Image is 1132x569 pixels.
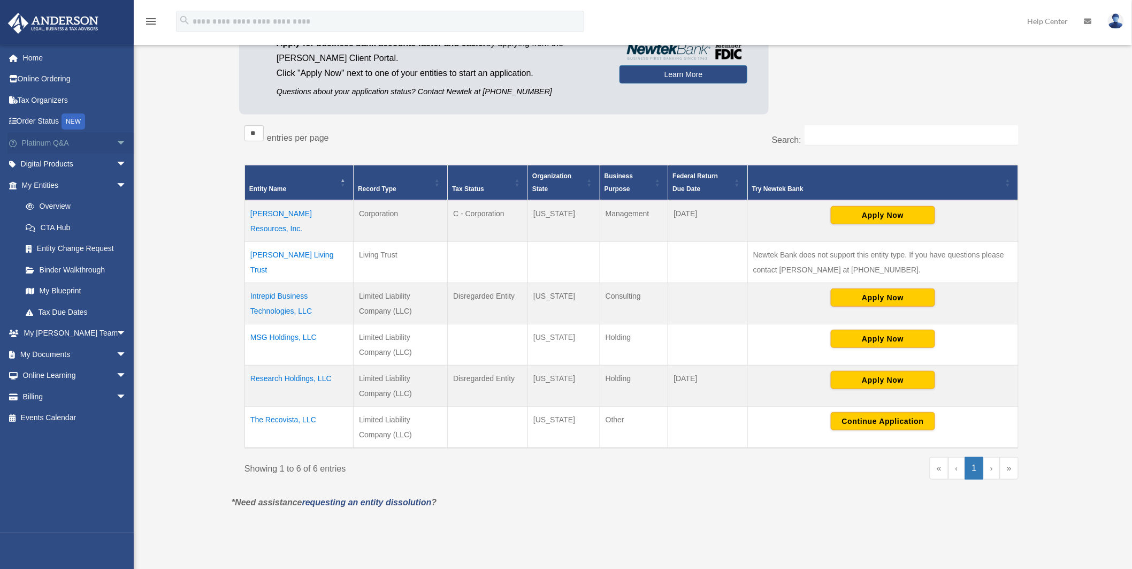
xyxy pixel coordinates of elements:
a: My [PERSON_NAME] Teamarrow_drop_down [7,323,143,344]
label: entries per page [267,133,329,142]
span: arrow_drop_down [116,175,137,196]
button: Apply Now [831,371,935,389]
td: Limited Liability Company (LLC) [354,365,448,406]
td: MSG Holdings, LLC [245,324,354,365]
span: Business Purpose [605,172,633,193]
a: My Documentsarrow_drop_down [7,344,143,365]
div: Showing 1 to 6 of 6 entries [244,457,624,476]
i: menu [144,15,157,28]
span: arrow_drop_down [116,365,137,387]
span: Organization State [532,172,571,193]
td: [US_STATE] [528,324,600,365]
a: Binder Walkthrough [15,259,137,280]
a: My Blueprint [15,280,137,302]
td: Other [600,406,668,448]
a: Events Calendar [7,407,143,429]
td: Intrepid Business Technologies, LLC [245,283,354,324]
span: Federal Return Due Date [672,172,718,193]
a: Home [7,47,143,69]
span: arrow_drop_down [116,323,137,345]
td: Limited Liability Company (LLC) [354,324,448,365]
em: *Need assistance ? [232,498,437,507]
th: Business Purpose: Activate to sort [600,165,668,200]
button: Apply Now [831,330,935,348]
span: Entity Name [249,185,286,193]
img: User Pic [1108,13,1124,29]
span: Apply for business bank accounts faster and easier [277,39,486,48]
img: NewtekBankLogoSM.png [625,43,742,60]
span: arrow_drop_down [116,344,137,366]
a: Next [983,457,1000,480]
td: Holding [600,365,668,406]
a: My Entitiesarrow_drop_down [7,175,137,196]
th: Entity Name: Activate to invert sorting [245,165,354,200]
td: C - Corporation [448,200,528,242]
td: [US_STATE] [528,283,600,324]
td: Holding [600,324,668,365]
div: NEW [62,113,85,130]
p: by applying from the [PERSON_NAME] Client Portal. [277,36,603,66]
a: Online Learningarrow_drop_down [7,365,143,386]
td: Limited Liability Company (LLC) [354,406,448,448]
td: [DATE] [668,200,747,242]
td: [DATE] [668,365,747,406]
a: First [930,457,949,480]
p: Questions about your application status? Contact Newtek at [PHONE_NUMBER] [277,85,603,98]
a: Platinum Q&Aarrow_drop_down [7,132,143,154]
a: Previous [949,457,965,480]
a: 1 [965,457,984,480]
td: Disregarded Entity [448,365,528,406]
td: Management [600,200,668,242]
a: Last [1000,457,1019,480]
td: Limited Liability Company (LLC) [354,283,448,324]
td: Research Holdings, LLC [245,365,354,406]
span: arrow_drop_down [116,132,137,154]
a: Entity Change Request [15,238,137,260]
td: Consulting [600,283,668,324]
td: [PERSON_NAME] Resources, Inc. [245,200,354,242]
i: search [179,14,190,26]
span: arrow_drop_down [116,386,137,408]
img: Anderson Advisors Platinum Portal [5,13,102,34]
label: Search: [772,135,801,145]
a: Learn More [619,65,747,84]
div: Try Newtek Bank [752,183,1002,195]
button: Apply Now [831,289,935,307]
a: Tax Organizers [7,89,143,111]
td: Newtek Bank does not support this entity type. If you have questions please contact [PERSON_NAME]... [747,241,1018,283]
th: Try Newtek Bank : Activate to sort [747,165,1018,200]
p: Click "Apply Now" next to one of your entities to start an application. [277,66,603,81]
td: Disregarded Entity [448,283,528,324]
a: Tax Due Dates [15,301,137,323]
td: Corporation [354,200,448,242]
a: menu [144,19,157,28]
th: Federal Return Due Date: Activate to sort [668,165,747,200]
button: Continue Application [831,412,935,430]
a: Overview [15,196,132,217]
a: requesting an entity dissolution [302,498,432,507]
th: Record Type: Activate to sort [354,165,448,200]
span: Tax Status [452,185,484,193]
th: Organization State: Activate to sort [528,165,600,200]
td: Living Trust [354,241,448,283]
a: Online Ordering [7,69,143,90]
span: Record Type [358,185,396,193]
a: Order StatusNEW [7,111,143,133]
th: Tax Status: Activate to sort [448,165,528,200]
button: Apply Now [831,206,935,224]
a: Billingarrow_drop_down [7,386,143,407]
td: [US_STATE] [528,365,600,406]
td: [PERSON_NAME] Living Trust [245,241,354,283]
td: [US_STATE] [528,406,600,448]
span: arrow_drop_down [116,154,137,176]
a: CTA Hub [15,217,137,238]
td: The Recovista, LLC [245,406,354,448]
td: [US_STATE] [528,200,600,242]
a: Digital Productsarrow_drop_down [7,154,143,175]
